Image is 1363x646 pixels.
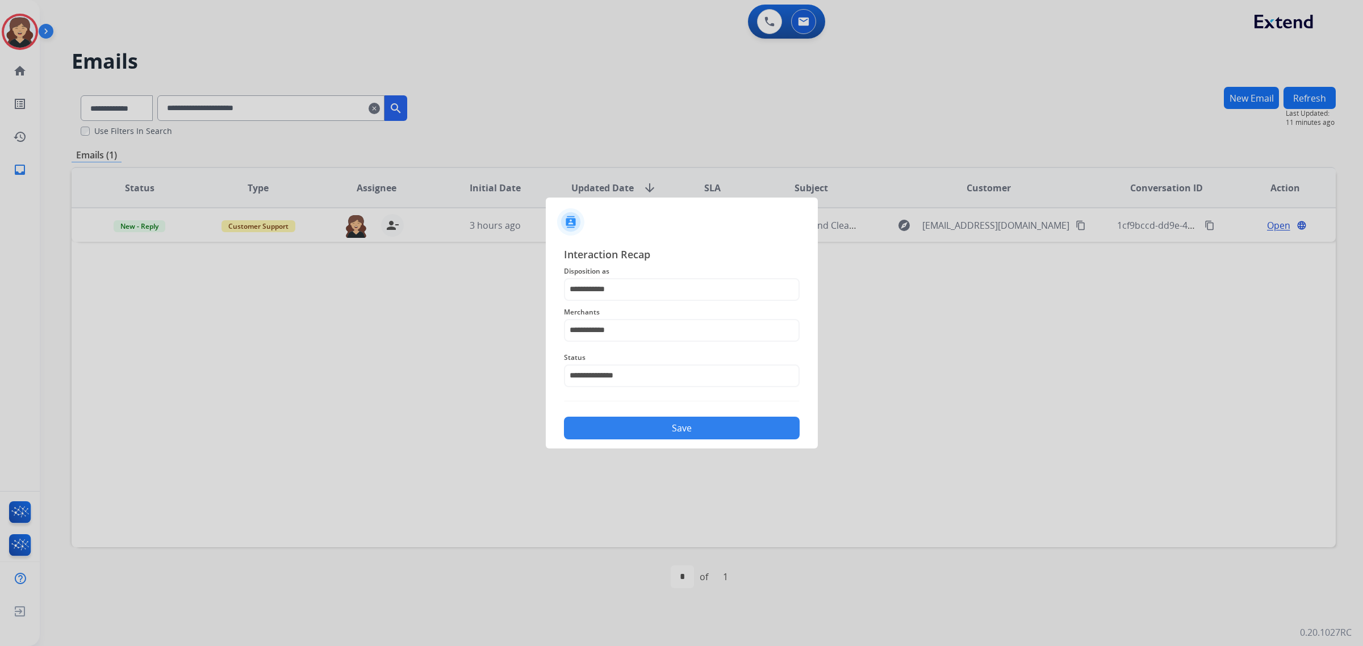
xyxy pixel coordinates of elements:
[564,417,800,439] button: Save
[564,246,800,265] span: Interaction Recap
[564,351,800,364] span: Status
[564,401,800,401] img: contact-recap-line.svg
[564,265,800,278] span: Disposition as
[557,208,584,236] img: contactIcon
[1300,626,1352,639] p: 0.20.1027RC
[564,305,800,319] span: Merchants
